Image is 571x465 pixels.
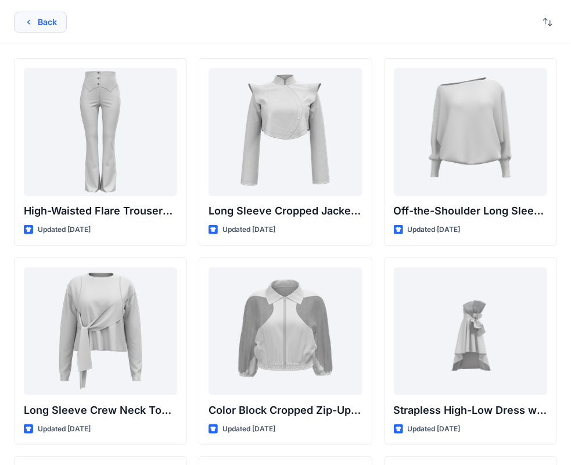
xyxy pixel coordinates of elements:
p: Color Block Cropped Zip-Up Jacket with Sheer Sleeves [209,402,362,419]
p: Long Sleeve Cropped Jacket with Mandarin Collar and Shoulder Detail [209,203,362,219]
p: Strapless High-Low Dress with Side Bow Detail [394,402,547,419]
a: Strapless High-Low Dress with Side Bow Detail [394,267,547,395]
p: Updated [DATE] [408,423,461,435]
p: Updated [DATE] [222,423,275,435]
button: Back [14,12,67,33]
p: Updated [DATE] [222,224,275,236]
p: Updated [DATE] [38,224,91,236]
p: Off-the-Shoulder Long Sleeve Top [394,203,547,219]
a: Long Sleeve Crew Neck Top with Asymmetrical Tie Detail [24,267,177,395]
p: Long Sleeve Crew Neck Top with Asymmetrical Tie Detail [24,402,177,419]
p: Updated [DATE] [38,423,91,435]
a: Long Sleeve Cropped Jacket with Mandarin Collar and Shoulder Detail [209,68,362,196]
a: Color Block Cropped Zip-Up Jacket with Sheer Sleeves [209,267,362,395]
p: Updated [DATE] [408,224,461,236]
p: High-Waisted Flare Trousers with Button Detail [24,203,177,219]
a: Off-the-Shoulder Long Sleeve Top [394,68,547,196]
a: High-Waisted Flare Trousers with Button Detail [24,68,177,196]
